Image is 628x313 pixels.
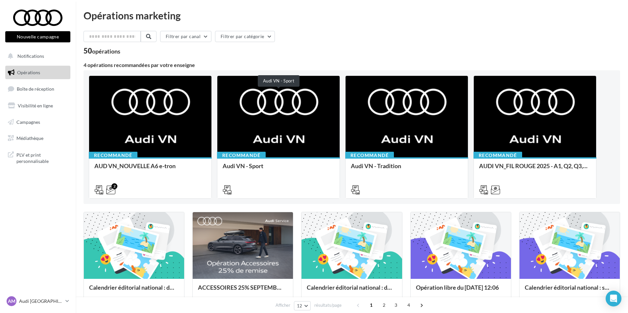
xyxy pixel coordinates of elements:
div: Audi VN - Sport [258,75,300,87]
span: PLV et print personnalisable [16,150,68,165]
a: Campagnes [4,115,72,129]
span: 4 [403,300,414,310]
span: Boîte de réception [17,86,54,92]
span: résultats/page [314,302,342,308]
button: Filtrer par catégorie [215,31,275,42]
div: Calendrier éditorial national : semaine du 25.08 au 31.08 [525,284,615,297]
span: 12 [297,303,302,308]
span: 2 [379,300,389,310]
p: Audi [GEOGRAPHIC_DATA] [19,298,63,304]
div: Calendrier éditorial national : du 02.09 au 09.09 [307,284,397,297]
div: Opération libre du [DATE] 12:06 [416,284,506,297]
div: opérations [92,48,120,54]
a: Visibilité en ligne [4,99,72,113]
span: 3 [391,300,401,310]
a: PLV et print personnalisable [4,148,72,167]
div: Open Intercom Messenger [606,291,621,306]
div: 50 [84,47,120,55]
button: Nouvelle campagne [5,31,70,42]
div: AUDI VN_FIL ROUGE 2025 - A1, Q2, Q3, Q5 et Q4 e-tron [479,163,591,176]
span: Campagnes [16,119,40,124]
a: AM Audi [GEOGRAPHIC_DATA] [5,295,70,307]
span: Opérations [17,70,40,75]
div: Audi VN - Tradition [351,163,463,176]
div: Audi VN - Sport [223,163,334,169]
div: ACCESSOIRES 25% SEPTEMBRE - AUDI SERVICE [198,284,288,297]
a: Opérations [4,66,72,79]
span: Médiathèque [16,135,43,141]
a: Médiathèque [4,131,72,145]
span: Visibilité en ligne [18,103,53,108]
span: Notifications [17,53,44,59]
button: Filtrer par canal [160,31,211,42]
button: Notifications [4,49,69,63]
div: Opérations marketing [84,11,620,20]
div: Recommandé [89,152,137,159]
a: Boîte de réception [4,82,72,96]
span: 1 [366,300,376,310]
button: 12 [294,301,311,310]
div: Recommandé [473,152,522,159]
div: Calendrier éditorial national : du 02.09 au 09.09 [89,284,179,297]
div: Recommandé [217,152,266,159]
div: AUD VN_NOUVELLE A6 e-tron [94,163,206,176]
div: 4 opérations recommandées par votre enseigne [84,62,620,68]
div: 2 [111,183,117,189]
span: Afficher [276,302,290,308]
span: AM [8,298,15,304]
div: Recommandé [345,152,394,159]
